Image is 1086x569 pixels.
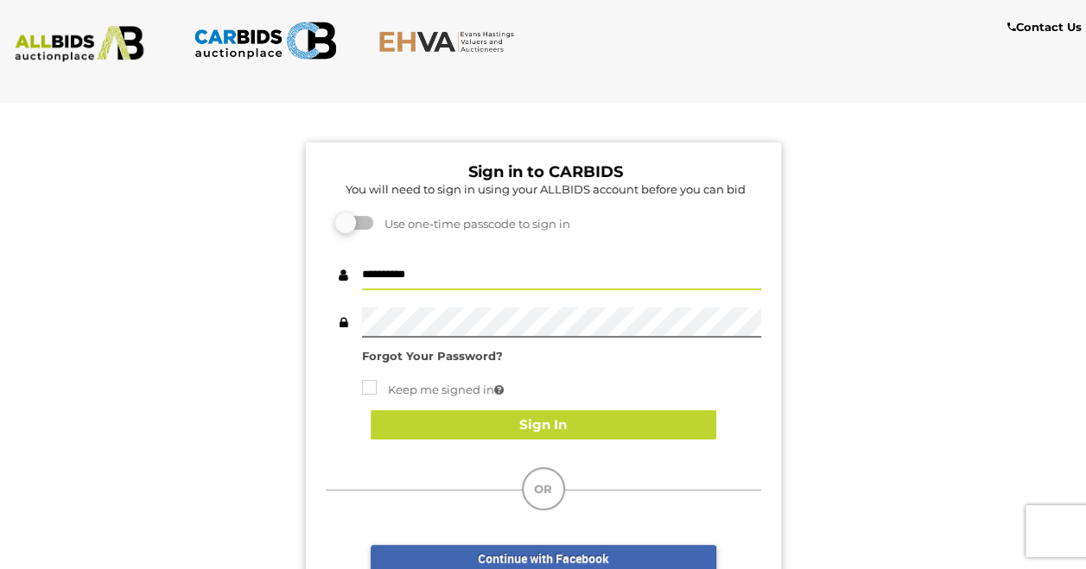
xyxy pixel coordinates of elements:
[194,17,337,64] img: CARBIDS.com.au
[1007,17,1086,37] a: Contact Us
[330,183,761,195] h5: You will need to sign in using your ALLBIDS account before you can bid
[371,410,716,440] button: Sign In
[8,26,151,62] img: ALLBIDS.com.au
[362,349,503,363] a: Forgot Your Password?
[362,380,504,400] label: Keep me signed in
[468,162,623,181] b: Sign in to CARBIDS
[376,217,570,231] span: Use one-time passcode to sign in
[522,467,565,510] div: OR
[1007,20,1082,34] b: Contact Us
[378,30,522,53] img: EHVA.com.au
